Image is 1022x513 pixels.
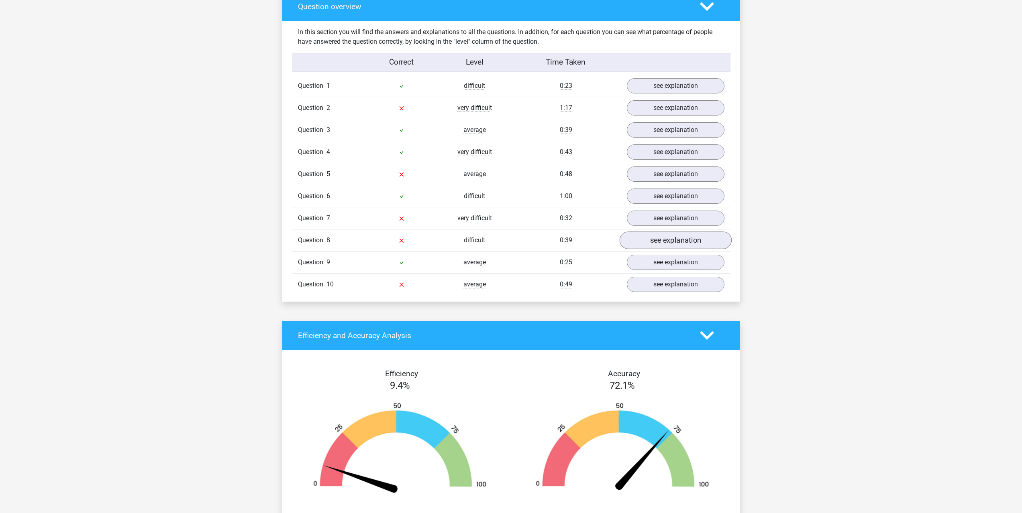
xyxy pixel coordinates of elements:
[464,192,485,200] span: difficult
[560,258,572,266] span: 0:25
[610,380,635,391] span: 72.1%
[298,235,326,245] span: Question
[463,258,486,266] span: average
[560,192,572,200] span: 1:00
[438,57,511,68] div: Level
[298,280,326,289] span: Question
[298,169,326,179] span: Question
[298,369,505,378] h4: Efficiency
[627,255,724,270] a: see explanation
[298,191,326,201] span: Question
[560,280,572,288] span: 0:49
[627,122,724,138] a: see explanation
[298,81,326,91] span: Question
[463,170,486,178] span: average
[627,189,724,204] a: see explanation
[627,211,724,226] a: see explanation
[457,104,492,112] span: very difficult
[326,258,330,266] span: 9
[464,82,485,90] span: difficult
[560,104,572,112] span: 1:17
[298,125,326,135] span: Question
[463,126,486,134] span: average
[627,78,724,93] a: see explanation
[511,57,620,68] div: Time Taken
[619,231,731,249] a: see explanation
[298,147,326,157] span: Question
[560,148,572,156] span: 0:43
[365,57,438,68] div: Correct
[292,27,730,47] div: In this section you will find the answers and explanations to all the questions. In addition, for...
[298,213,326,223] span: Question
[463,280,486,288] span: average
[560,236,572,244] span: 0:39
[627,144,724,160] a: see explanation
[390,380,410,391] span: 9.4%
[301,402,499,494] img: 9.368dbdf3dc12.png
[457,148,492,156] span: very difficult
[326,236,330,244] span: 8
[326,148,330,156] span: 4
[523,402,722,494] img: 72.efe4a97968c2.png
[560,170,572,178] span: 0:48
[457,214,492,222] span: very difficult
[627,100,724,116] a: see explanation
[627,166,724,182] a: see explanation
[326,126,330,134] span: 3
[560,126,572,134] span: 0:39
[560,82,572,90] span: 0:23
[326,192,330,200] span: 6
[326,280,334,288] span: 10
[464,236,485,244] span: difficult
[326,104,330,112] span: 2
[326,82,330,89] span: 1
[326,214,330,222] span: 7
[298,103,326,113] span: Question
[326,170,330,178] span: 5
[560,214,572,222] span: 0:32
[298,258,326,267] span: Question
[298,331,688,340] h4: Efficiency and Accuracy Analysis
[298,2,688,11] h4: Question overview
[520,369,728,378] h4: Accuracy
[627,277,724,292] a: see explanation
